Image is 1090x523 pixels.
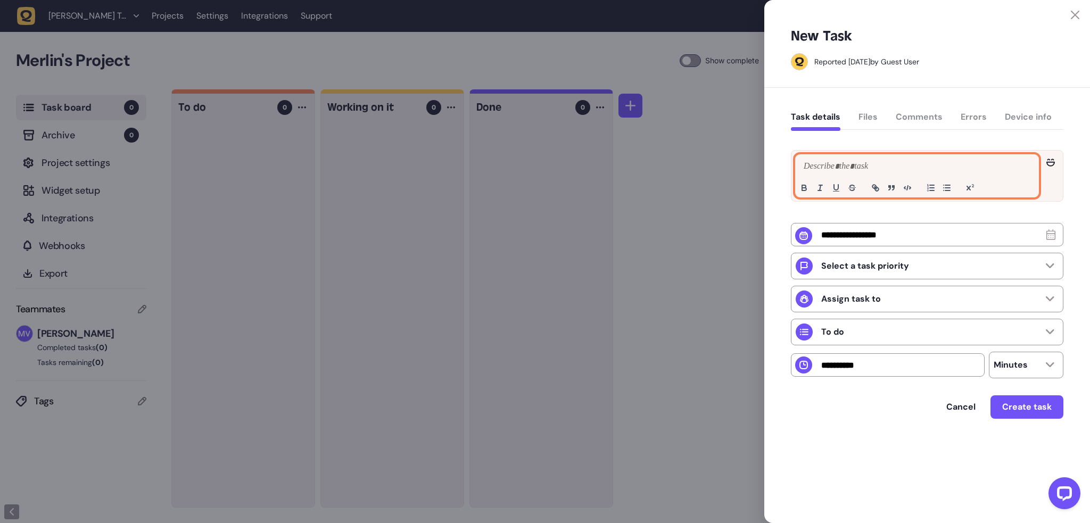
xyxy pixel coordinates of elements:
[1002,403,1052,411] span: Create task
[821,261,909,271] p: Select a task priority
[814,57,870,67] div: Reported [DATE]
[1040,473,1085,518] iframe: LiveChat chat widget
[791,112,840,131] button: Task details
[946,403,976,411] span: Cancel
[990,395,1063,419] button: Create task
[814,56,919,67] div: by Guest User
[936,396,986,418] button: Cancel
[821,327,844,337] p: To do
[821,294,881,304] p: Assign task to
[791,28,852,45] h5: New Task
[791,54,807,70] img: Guest User
[994,360,1028,370] p: Minutes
